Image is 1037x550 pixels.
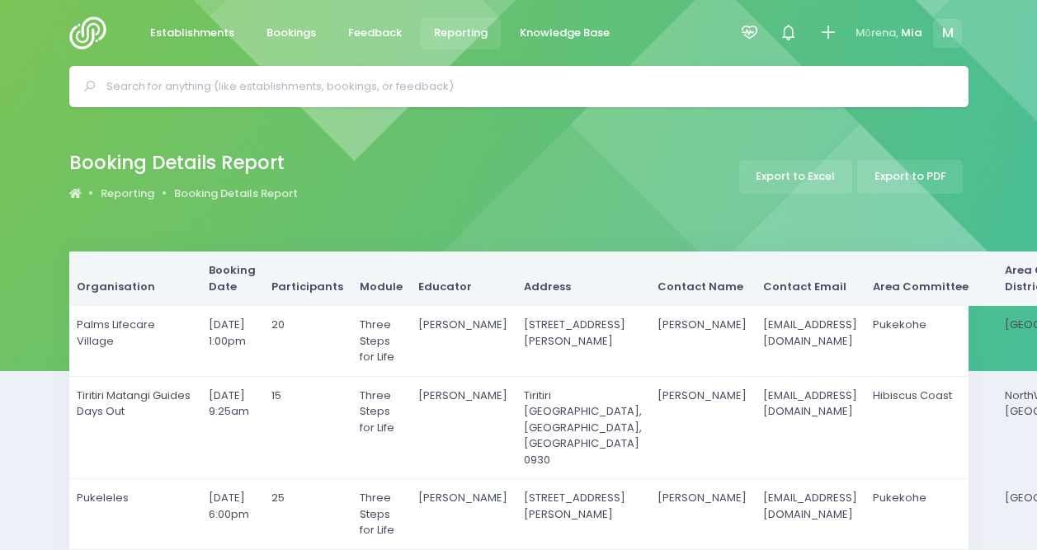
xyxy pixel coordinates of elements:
[351,479,411,550] td: Three Steps for Life
[351,251,411,306] th: Module
[650,306,756,377] td: [PERSON_NAME]
[865,376,997,479] td: Hibiscus Coast
[865,251,997,306] th: Area Committee
[200,306,264,377] td: [DATE] 1:00pm
[755,306,865,377] td: [EMAIL_ADDRESS][DOMAIN_NAME]
[264,251,352,306] th: Participants
[264,479,352,550] td: 25
[507,17,624,49] a: Knowledge Base
[69,16,116,49] img: Logo
[137,17,248,49] a: Establishments
[69,251,201,306] th: Organisation
[865,306,997,377] td: Pukekohe
[348,25,402,41] span: Feedback
[69,306,201,377] td: Palms Lifecare Village
[857,160,963,194] a: Export to PDF
[411,479,516,550] td: [PERSON_NAME]
[411,376,516,479] td: [PERSON_NAME]
[421,17,502,49] a: Reporting
[520,25,610,41] span: Knowledge Base
[253,17,330,49] a: Bookings
[200,376,264,479] td: [DATE] 9:25am
[865,479,997,550] td: Pukekohe
[174,186,298,202] a: Booking Details Report
[200,251,264,306] th: Booking Date
[101,186,154,202] a: Reporting
[755,251,865,306] th: Contact Email
[351,376,411,479] td: Three Steps for Life
[266,25,316,41] span: Bookings
[264,376,352,479] td: 15
[516,376,650,479] td: Tiritiri [GEOGRAPHIC_DATA], [GEOGRAPHIC_DATA], [GEOGRAPHIC_DATA] 0930
[650,251,756,306] th: Contact Name
[516,251,650,306] th: Address
[650,376,756,479] td: [PERSON_NAME]
[69,479,201,550] td: Pukeleles
[69,376,201,479] td: Tiritiri Matangi Guides Days Out
[106,74,945,99] input: Search for anything (like establishments, bookings, or feedback)
[933,19,962,48] span: M
[411,306,516,377] td: [PERSON_NAME]
[739,160,852,194] a: Export to Excel
[264,306,352,377] td: 20
[69,152,285,174] h2: Booking Details Report
[200,479,264,550] td: [DATE] 6:00pm
[516,306,650,377] td: [STREET_ADDRESS][PERSON_NAME]
[650,479,756,550] td: [PERSON_NAME]
[755,376,865,479] td: [EMAIL_ADDRESS][DOMAIN_NAME]
[856,25,898,41] span: Mōrena,
[351,306,411,377] td: Three Steps for Life
[335,17,416,49] a: Feedback
[434,25,488,41] span: Reporting
[516,479,650,550] td: [STREET_ADDRESS][PERSON_NAME]
[901,25,922,41] span: Mia
[411,251,516,306] th: Educator
[150,25,234,41] span: Establishments
[755,479,865,550] td: [EMAIL_ADDRESS][DOMAIN_NAME]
